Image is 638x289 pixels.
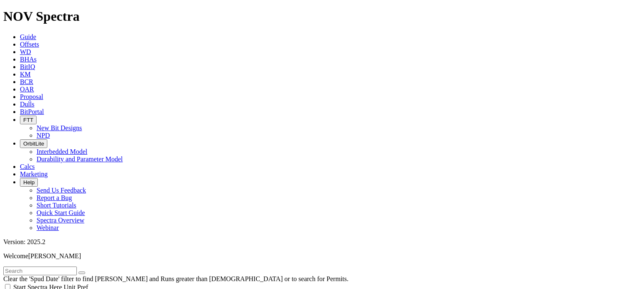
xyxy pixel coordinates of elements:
[3,275,348,282] span: Clear the 'Spud Date' filter to find [PERSON_NAME] and Runs greater than [DEMOGRAPHIC_DATA] or to...
[28,252,81,259] span: [PERSON_NAME]
[37,148,87,155] a: Interbedded Model
[20,178,38,187] button: Help
[20,163,35,170] a: Calcs
[37,217,84,224] a: Spectra Overview
[37,132,50,139] a: NPD
[37,194,72,201] a: Report a Bug
[20,170,48,178] a: Marketing
[20,139,47,148] button: OrbitLite
[20,101,34,108] a: Dulls
[20,33,36,40] a: Guide
[23,179,34,185] span: Help
[3,267,77,275] input: Search
[23,141,44,147] span: OrbitLite
[20,48,31,55] a: WD
[37,202,76,209] a: Short Tutorials
[20,63,35,70] a: BitIQ
[37,187,86,194] a: Send Us Feedback
[37,124,82,131] a: New Bit Designs
[20,93,43,100] a: Proposal
[20,116,37,124] button: FTT
[20,108,44,115] a: BitPortal
[20,86,34,93] a: OAR
[3,238,635,246] div: Version: 2025.2
[20,71,31,78] a: KM
[23,117,33,123] span: FTT
[20,56,37,63] a: BHAs
[20,78,33,85] a: BCR
[20,41,39,48] a: Offsets
[37,209,85,216] a: Quick Start Guide
[3,9,635,24] h1: NOV Spectra
[37,156,123,163] a: Durability and Parameter Model
[3,252,635,260] p: Welcome
[37,224,59,231] a: Webinar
